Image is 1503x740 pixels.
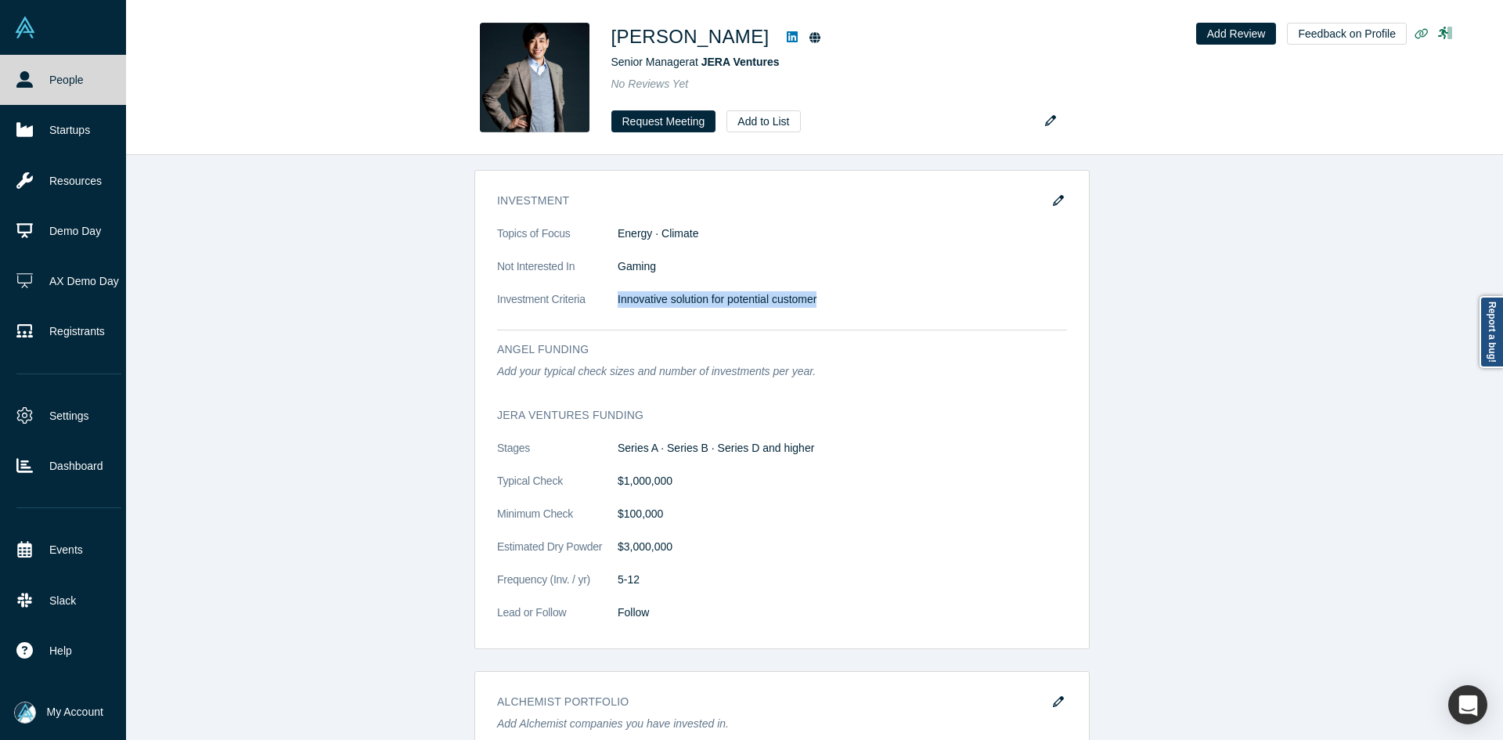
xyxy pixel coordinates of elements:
[611,23,770,51] h1: [PERSON_NAME]
[497,258,618,291] dt: Not Interested In
[618,291,1067,308] p: Innovative solution for potential customer
[618,440,1067,457] dd: Series A · Series B · Series D and higher
[497,407,1045,424] h3: JERA Ventures funding
[49,643,72,659] span: Help
[497,694,1045,710] h3: Alchemist Portfolio
[497,572,618,605] dt: Frequency (Inv. / yr)
[14,16,36,38] img: Alchemist Vault Logo
[611,110,716,132] button: Request Meeting
[618,473,1067,489] dd: $1,000,000
[497,506,618,539] dt: Minimum Check
[47,704,103,720] span: My Account
[1480,296,1503,368] a: Report a bug!
[497,716,1067,732] p: Add Alchemist companies you have invested in.
[497,341,1045,358] h3: Angel Funding
[497,226,618,258] dt: Topics of Focus
[1287,23,1407,45] button: Feedback on Profile
[618,506,1067,522] dd: $100,000
[497,291,618,324] dt: Investment Criteria
[480,23,589,132] img: Yusuke Shioyama's Profile Image
[497,363,1067,380] p: Add your typical check sizes and number of investments per year.
[14,702,103,724] button: My Account
[497,193,1045,209] h3: Investment
[726,110,800,132] button: Add to List
[618,227,698,240] span: Energy · Climate
[618,572,1067,588] dd: 5-12
[497,605,618,637] dt: Lead or Follow
[1196,23,1277,45] button: Add Review
[611,78,689,90] span: No Reviews Yet
[618,539,1067,555] dd: $3,000,000
[611,56,780,68] span: Senior Manager at
[497,440,618,473] dt: Stages
[618,605,1067,621] dd: Follow
[497,539,618,572] dt: Estimated Dry Powder
[618,260,656,273] span: Gaming
[497,473,618,506] dt: Typical Check
[701,56,780,68] a: JERA Ventures
[14,702,36,724] img: Mia Scott's Account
